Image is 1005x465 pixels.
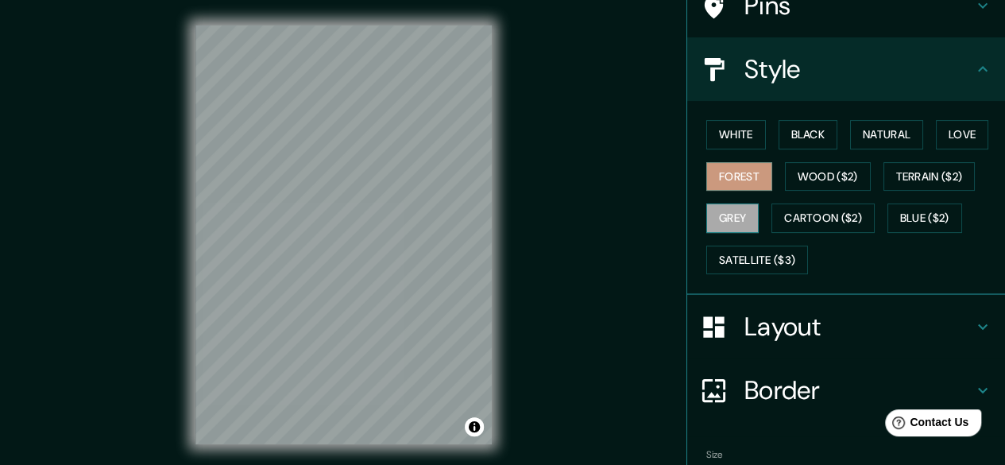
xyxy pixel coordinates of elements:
[883,162,976,192] button: Terrain ($2)
[864,403,988,448] iframe: Help widget launcher
[785,162,871,192] button: Wood ($2)
[936,120,988,149] button: Love
[744,311,973,343] h4: Layout
[706,162,772,192] button: Forest
[706,246,808,275] button: Satellite ($3)
[706,120,766,149] button: White
[744,374,973,406] h4: Border
[779,120,838,149] button: Black
[687,37,1005,101] div: Style
[850,120,923,149] button: Natural
[687,358,1005,422] div: Border
[887,203,962,233] button: Blue ($2)
[687,295,1005,358] div: Layout
[706,448,723,462] label: Size
[706,203,759,233] button: Grey
[771,203,875,233] button: Cartoon ($2)
[195,25,492,444] canvas: Map
[744,53,973,85] h4: Style
[465,417,484,436] button: Toggle attribution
